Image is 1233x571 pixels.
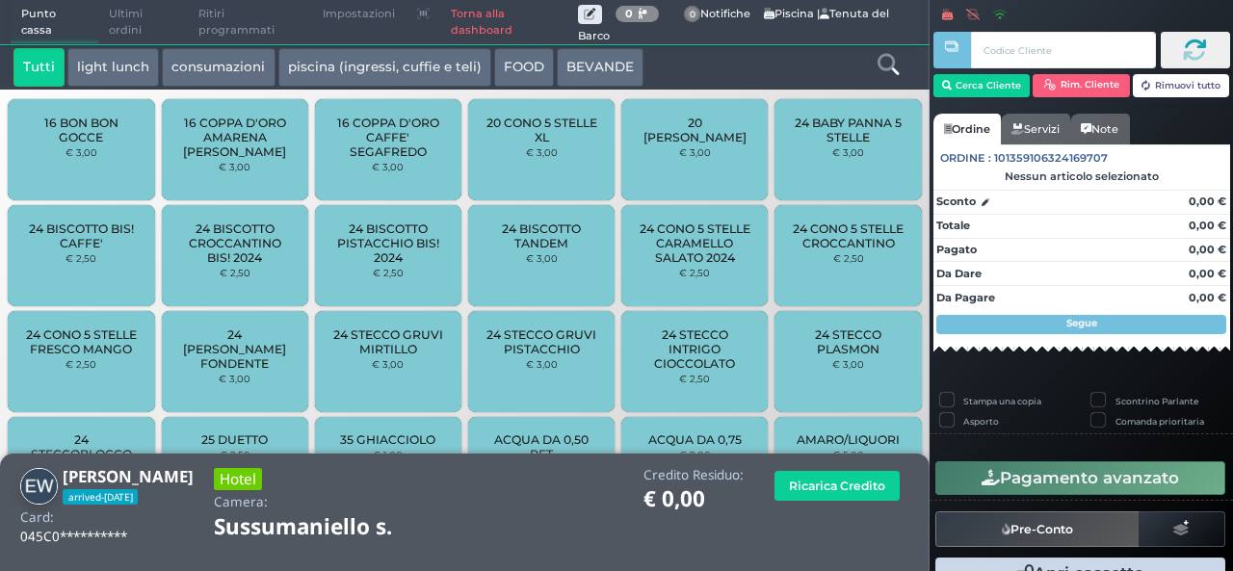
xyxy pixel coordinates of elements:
button: Pre-Conto [935,511,1140,546]
span: 24 STECCO PLASMON [791,327,905,356]
small: € 3,00 [219,373,250,384]
strong: 0,00 € [1189,267,1226,280]
button: Pagamento avanzato [935,461,1225,494]
span: 24 BABY PANNA 5 STELLE [791,116,905,144]
span: 16 BON BON GOCCE [24,116,139,144]
small: € 5,00 [832,449,864,460]
small: € 3,00 [832,358,864,370]
a: Note [1070,114,1129,144]
label: Scontrino Parlante [1115,395,1198,407]
span: 24 BISCOTTO CROCCANTINO BIS! 2024 [177,221,292,265]
a: Torna alla dashboard [440,1,578,44]
strong: 0,00 € [1189,219,1226,232]
strong: 0,00 € [1189,291,1226,304]
input: Codice Cliente [971,32,1155,68]
small: € 3,00 [219,161,250,172]
small: € 2,50 [66,358,96,370]
span: arrived-[DATE] [63,489,138,505]
h3: Hotel [214,468,262,490]
span: 24 BISCOTTO BIS! CAFFE' [24,221,139,250]
span: 35 GHIACCIOLO [340,432,435,447]
strong: Pagato [936,243,977,256]
strong: Totale [936,219,970,232]
strong: 0,00 € [1189,243,1226,256]
span: 20 CONO 5 STELLE XL [485,116,599,144]
button: Tutti [13,48,65,87]
strong: 0,00 € [1189,195,1226,208]
span: Ultimi ordini [98,1,188,44]
span: 24 [PERSON_NAME] FONDENTE [177,327,292,371]
button: Rim. Cliente [1033,74,1130,97]
strong: Da Pagare [936,291,995,304]
button: piscina (ingressi, cuffie e teli) [278,48,491,87]
button: BEVANDE [557,48,643,87]
img: Eggink Wilbert [20,468,58,506]
span: 24 STECCO GRUVI MIRTILLO [331,327,446,356]
span: 16 COPPA D'ORO AMARENA [PERSON_NAME] [177,116,292,159]
small: € 3,00 [832,146,864,158]
span: 20 [PERSON_NAME] [638,116,752,144]
small: € 2,50 [679,267,710,278]
a: Servizi [1001,114,1070,144]
span: 24 STECCO GRUVI PISTACCHIO [485,327,599,356]
label: Stampa una copia [963,395,1041,407]
span: 24 BISCOTTO TANDEM [485,221,599,250]
b: 0 [625,7,633,20]
h1: € 0,00 [643,487,744,511]
small: € 3,00 [526,146,558,158]
small: € 2,50 [220,449,250,460]
h4: Credito Residuo: [643,468,744,482]
small: € 3,00 [372,358,404,370]
span: Ordine : [940,150,991,167]
span: 24 STECCO INTRIGO CIOCCOLATO [638,327,752,371]
button: Ricarica Credito [774,471,900,501]
button: Rimuovi tutto [1133,74,1230,97]
span: 25 DUETTO [201,432,268,447]
span: ACQUA DA 0,50 PET [485,432,599,461]
small: € 3,00 [526,358,558,370]
h4: Camera: [214,495,268,509]
button: light lunch [67,48,159,87]
small: € 3,00 [66,146,97,158]
small: € 2,50 [679,373,710,384]
strong: Segue [1066,317,1097,329]
span: 0 [684,6,701,23]
h4: Card: [20,510,54,525]
span: 24 CONO 5 STELLE CARAMELLO SALATO 2024 [638,221,752,265]
a: Ordine [933,114,1001,144]
span: 101359106324169707 [994,150,1108,167]
small: € 3,00 [372,161,404,172]
span: Impostazioni [312,1,406,28]
strong: Sconto [936,194,976,210]
h1: Sussumaniello s. [214,515,446,539]
small: € 2,50 [220,267,250,278]
button: Cerca Cliente [933,74,1031,97]
label: Comanda prioritaria [1115,415,1204,428]
strong: Da Dare [936,267,982,280]
small: € 3,00 [679,146,711,158]
button: consumazioni [162,48,275,87]
span: ACQUA DA 0,75 [648,432,742,447]
span: 24 CONO 5 STELLE FRESCO MANGO [24,327,139,356]
small: € 1,00 [373,449,403,460]
small: € 3,00 [526,252,558,264]
small: € 2,50 [373,267,404,278]
span: Punto cassa [11,1,99,44]
span: 24 CONO 5 STELLE CROCCANTINO [791,221,905,250]
small: € 2,50 [833,252,864,264]
span: 16 COPPA D'ORO CAFFE' SEGAFREDO [331,116,446,159]
b: [PERSON_NAME] [63,465,194,487]
span: Ritiri programmati [188,1,312,44]
button: FOOD [494,48,554,87]
label: Asporto [963,415,999,428]
span: 24 BISCOTTO PISTACCHIO BIS! 2024 [331,221,446,265]
span: 24 STECCOBLOCCO [24,432,139,461]
div: Nessun articolo selezionato [933,169,1230,183]
small: € 2,00 [679,449,711,460]
span: AMARO/LIQUORI [797,432,900,447]
small: € 2,50 [66,252,96,264]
